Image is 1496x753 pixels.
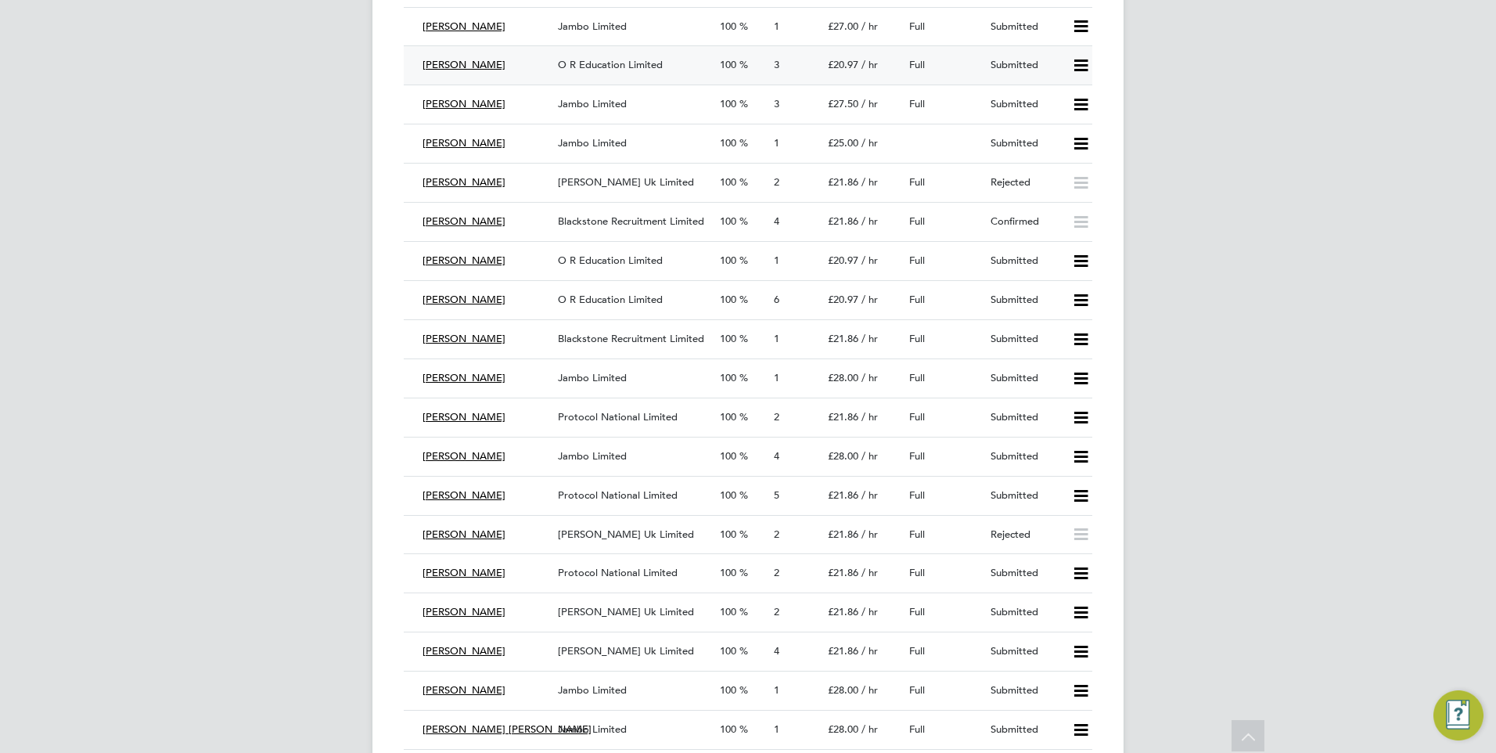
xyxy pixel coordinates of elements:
[720,528,736,541] span: 100
[861,371,878,384] span: / hr
[558,722,627,736] span: Jambo Limited
[861,722,878,736] span: / hr
[720,293,736,306] span: 100
[909,644,925,658] span: Full
[774,449,779,463] span: 4
[423,136,505,150] span: [PERSON_NAME]
[828,214,858,228] span: £21.86
[909,410,925,423] span: Full
[423,293,505,306] span: [PERSON_NAME]
[828,566,858,579] span: £21.86
[828,58,858,71] span: £20.97
[720,410,736,423] span: 100
[423,97,505,110] span: [PERSON_NAME]
[861,20,878,33] span: / hr
[423,214,505,228] span: [PERSON_NAME]
[984,678,1066,704] div: Submitted
[984,248,1066,274] div: Submitted
[909,683,925,697] span: Full
[909,528,925,541] span: Full
[984,405,1066,431] div: Submitted
[861,136,878,150] span: / hr
[423,605,505,618] span: [PERSON_NAME]
[720,605,736,618] span: 100
[720,58,736,71] span: 100
[558,332,704,345] span: Blackstone Recruitment Limited
[720,97,736,110] span: 100
[774,644,779,658] span: 4
[720,20,736,33] span: 100
[774,214,779,228] span: 4
[909,58,925,71] span: Full
[774,136,779,150] span: 1
[861,644,878,658] span: / hr
[861,528,878,541] span: / hr
[774,58,779,71] span: 3
[774,722,779,736] span: 1
[774,605,779,618] span: 2
[558,566,678,579] span: Protocol National Limited
[909,175,925,189] span: Full
[558,20,627,33] span: Jambo Limited
[861,332,878,345] span: / hr
[558,371,627,384] span: Jambo Limited
[774,175,779,189] span: 2
[558,644,694,658] span: [PERSON_NAME] Uk Limited
[558,683,627,697] span: Jambo Limited
[558,605,694,618] span: [PERSON_NAME] Uk Limited
[861,293,878,306] span: / hr
[774,566,779,579] span: 2
[909,254,925,267] span: Full
[984,366,1066,391] div: Submitted
[909,293,925,306] span: Full
[984,560,1066,586] div: Submitted
[828,254,858,267] span: £20.97
[909,488,925,502] span: Full
[861,605,878,618] span: / hr
[861,410,878,423] span: / hr
[720,136,736,150] span: 100
[828,528,858,541] span: £21.86
[861,566,878,579] span: / hr
[423,371,505,384] span: [PERSON_NAME]
[984,600,1066,625] div: Submitted
[984,287,1066,313] div: Submitted
[909,605,925,618] span: Full
[828,293,858,306] span: £20.97
[828,488,858,502] span: £21.86
[558,58,663,71] span: O R Education Limited
[909,722,925,736] span: Full
[984,52,1066,78] div: Submitted
[828,20,858,33] span: £27.00
[423,644,505,658] span: [PERSON_NAME]
[861,488,878,502] span: / hr
[720,722,736,736] span: 100
[558,528,694,541] span: [PERSON_NAME] Uk Limited
[861,58,878,71] span: / hr
[909,214,925,228] span: Full
[861,683,878,697] span: / hr
[909,449,925,463] span: Full
[423,528,505,541] span: [PERSON_NAME]
[984,131,1066,157] div: Submitted
[423,722,592,736] span: [PERSON_NAME] [PERSON_NAME]
[909,20,925,33] span: Full
[984,326,1066,352] div: Submitted
[861,175,878,189] span: / hr
[423,332,505,345] span: [PERSON_NAME]
[984,444,1066,470] div: Submitted
[828,605,858,618] span: £21.86
[909,332,925,345] span: Full
[984,717,1066,743] div: Submitted
[861,214,878,228] span: / hr
[774,488,779,502] span: 5
[720,371,736,384] span: 100
[423,254,505,267] span: [PERSON_NAME]
[828,449,858,463] span: £28.00
[774,293,779,306] span: 6
[558,293,663,306] span: O R Education Limited
[984,14,1066,40] div: Submitted
[828,371,858,384] span: £28.00
[558,488,678,502] span: Protocol National Limited
[828,410,858,423] span: £21.86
